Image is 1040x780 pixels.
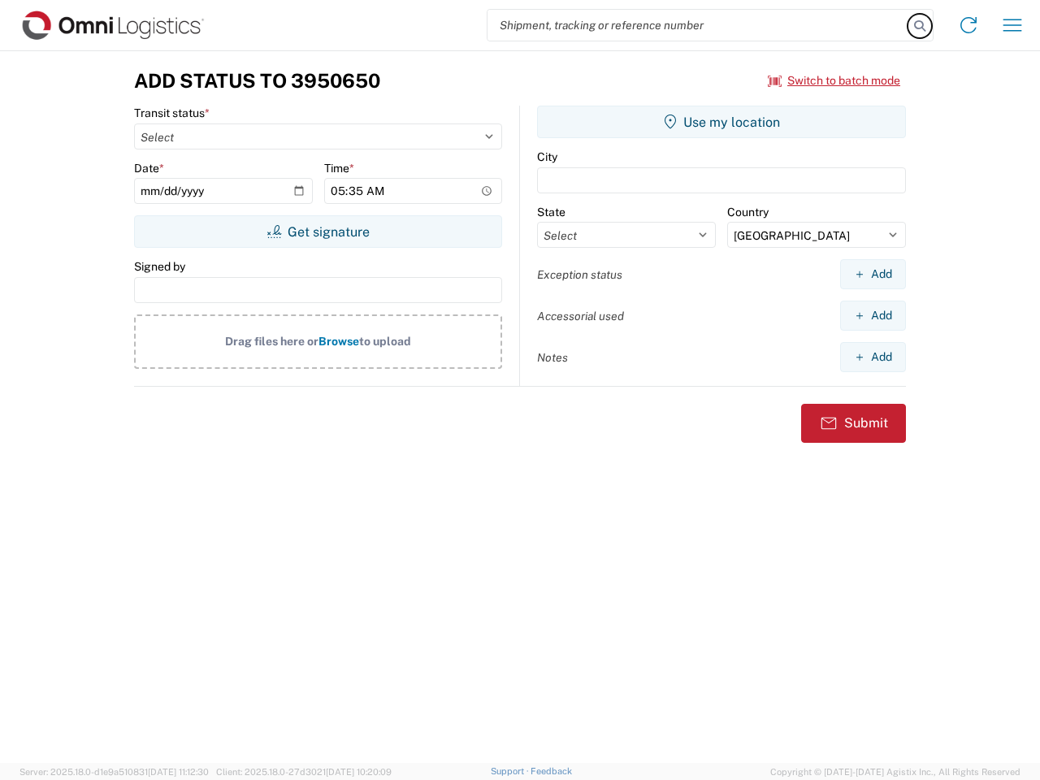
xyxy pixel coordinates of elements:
[134,215,502,248] button: Get signature
[134,106,210,120] label: Transit status
[537,350,568,365] label: Notes
[487,10,908,41] input: Shipment, tracking or reference number
[840,259,906,289] button: Add
[134,259,185,274] label: Signed by
[491,766,531,776] a: Support
[840,342,906,372] button: Add
[768,67,900,94] button: Switch to batch mode
[537,149,557,164] label: City
[134,69,380,93] h3: Add Status to 3950650
[770,765,1020,779] span: Copyright © [DATE]-[DATE] Agistix Inc., All Rights Reserved
[134,161,164,175] label: Date
[531,766,572,776] a: Feedback
[324,161,354,175] label: Time
[225,335,318,348] span: Drag files here or
[840,301,906,331] button: Add
[537,267,622,282] label: Exception status
[537,205,565,219] label: State
[318,335,359,348] span: Browse
[727,205,769,219] label: Country
[537,106,906,138] button: Use my location
[801,404,906,443] button: Submit
[537,309,624,323] label: Accessorial used
[148,767,209,777] span: [DATE] 11:12:30
[359,335,411,348] span: to upload
[326,767,392,777] span: [DATE] 10:20:09
[216,767,392,777] span: Client: 2025.18.0-27d3021
[19,767,209,777] span: Server: 2025.18.0-d1e9a510831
